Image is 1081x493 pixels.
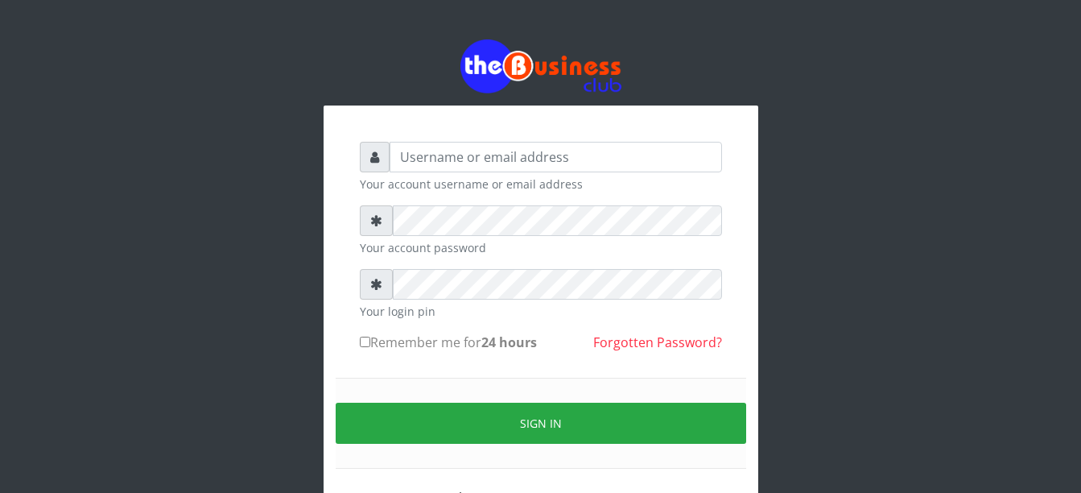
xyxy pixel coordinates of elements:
[360,176,722,193] small: Your account username or email address
[336,403,746,444] button: Sign in
[360,303,722,320] small: Your login pin
[360,337,370,347] input: Remember me for24 hours
[593,333,722,351] a: Forgotten Password?
[390,142,722,172] input: Username or email address
[360,333,537,352] label: Remember me for
[481,333,537,351] b: 24 hours
[360,239,722,256] small: Your account password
